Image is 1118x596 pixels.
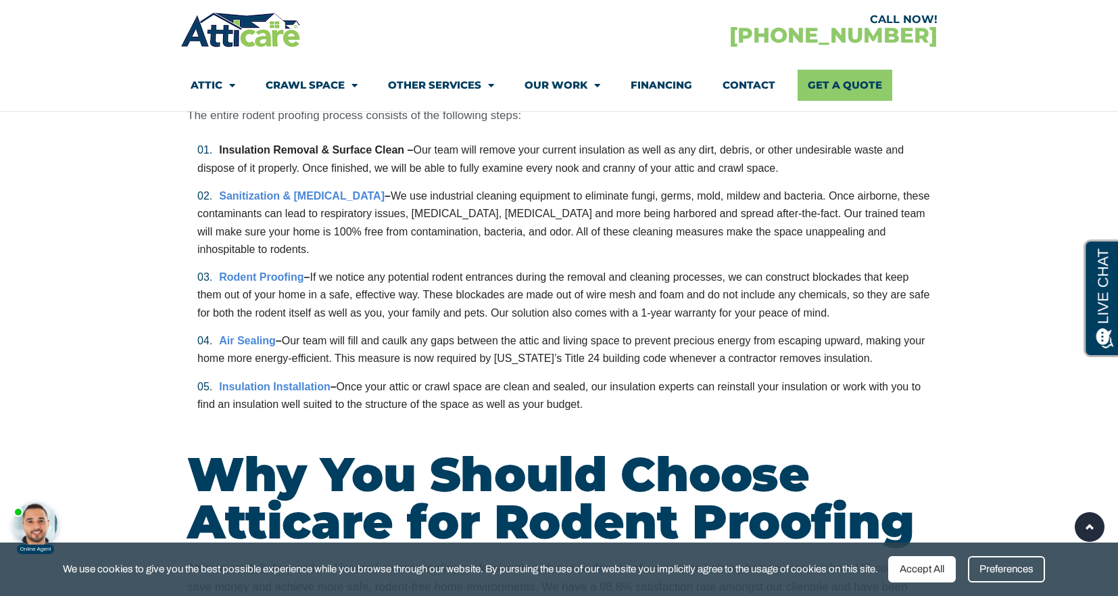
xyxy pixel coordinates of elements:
[197,187,931,258] li: We use industrial cleaning equipment to eliminate fungi, germs, mold, mildew and bacteria. Once a...
[33,11,109,28] span: Opens a chat window
[219,335,281,346] strong: –
[968,556,1045,582] div: Preferences
[388,70,494,101] a: Other Services
[266,70,358,101] a: Crawl Space
[197,141,931,177] li: Our team will remove your current insulation as well as any dirt, debris, or other undesirable wa...
[63,561,878,578] span: We use cookies to give you the best possible experience while you browse through our website. By ...
[7,488,74,555] iframe: Chat Invitation
[219,381,336,392] strong: –
[191,70,927,101] nav: Menu
[219,190,385,202] a: Sanitization & [MEDICAL_DATA]
[219,271,310,283] strong: –
[888,556,956,582] div: Accept All
[525,70,600,101] a: Our Work
[197,332,931,368] li: Our team will fill and caulk any gaps between the attic and living space to prevent precious ener...
[219,271,303,283] a: Rodent Proofing
[187,451,931,545] h2: Why You Should Choose Atticare for Rodent Proofing
[191,70,235,101] a: Attic
[798,70,892,101] a: Get A Quote
[219,381,330,392] a: Insulation Installation
[197,378,931,414] li: Once your attic or crawl space are clean and sealed, our insulation experts can reinstall your in...
[197,269,931,322] li: If we notice any potential rodent entrances during the removal and cleaning processes, we can con...
[559,14,938,25] div: CALL NOW!
[219,144,413,156] strong: Insulation Removal & Surface Clean –
[219,190,391,202] strong: –
[219,335,276,346] a: Air Sealing
[187,106,931,125] p: The entire rodent proofing process consists of the following steps:
[631,70,692,101] a: Financing
[723,70,775,101] a: Contact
